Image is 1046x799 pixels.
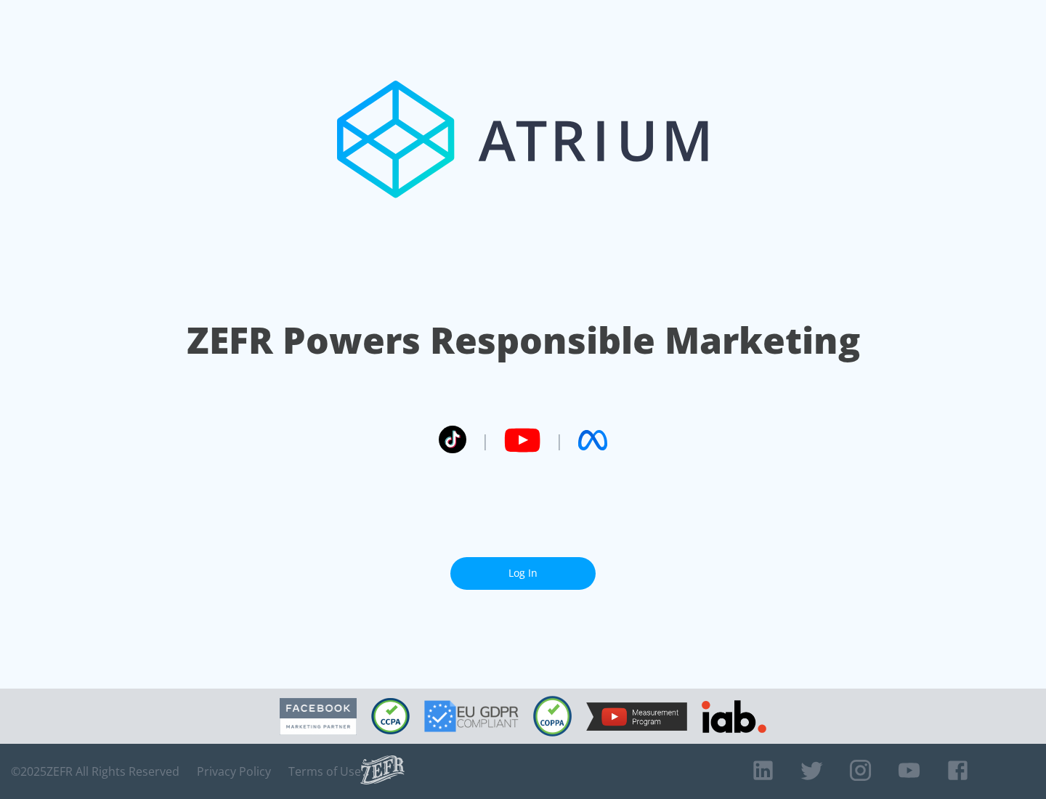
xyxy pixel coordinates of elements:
span: © 2025 ZEFR All Rights Reserved [11,764,179,779]
img: GDPR Compliant [424,700,519,732]
a: Terms of Use [288,764,361,779]
a: Log In [450,557,596,590]
img: YouTube Measurement Program [586,702,687,731]
a: Privacy Policy [197,764,271,779]
img: IAB [702,700,766,733]
img: Facebook Marketing Partner [280,698,357,735]
span: | [481,429,490,451]
img: CCPA Compliant [371,698,410,734]
h1: ZEFR Powers Responsible Marketing [187,315,860,365]
span: | [555,429,564,451]
img: COPPA Compliant [533,696,572,737]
